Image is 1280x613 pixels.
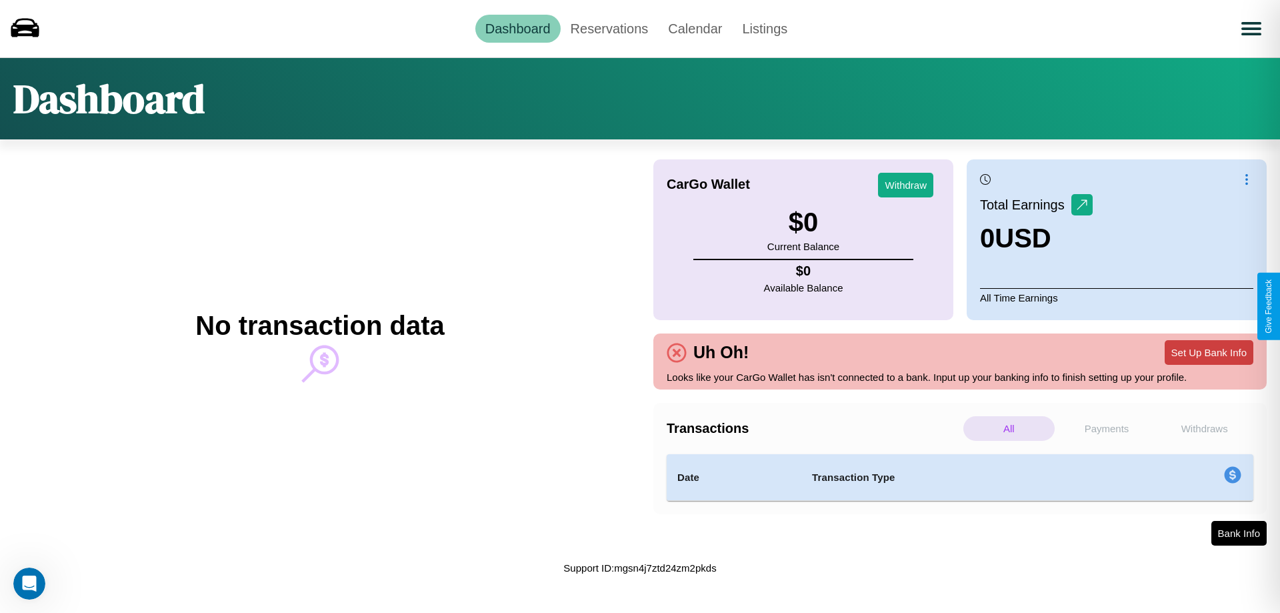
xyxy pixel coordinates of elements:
[658,15,732,43] a: Calendar
[767,207,839,237] h3: $ 0
[1165,340,1253,365] button: Set Up Bank Info
[687,343,755,362] h4: Uh Oh!
[13,71,205,126] h1: Dashboard
[667,368,1253,386] p: Looks like your CarGo Wallet has isn't connected to a bank. Input up your banking info to finish ...
[195,311,444,341] h2: No transaction data
[980,193,1071,217] p: Total Earnings
[561,15,659,43] a: Reservations
[963,416,1055,441] p: All
[1211,521,1267,546] button: Bank Info
[563,559,716,577] p: Support ID: mgsn4j7ztd24zm2pkds
[667,454,1253,501] table: simple table
[764,279,843,297] p: Available Balance
[732,15,797,43] a: Listings
[677,470,791,486] h4: Date
[667,177,750,192] h4: CarGo Wallet
[980,223,1093,253] h3: 0 USD
[1264,279,1273,334] div: Give Feedback
[667,421,960,436] h4: Transactions
[980,288,1253,307] p: All Time Earnings
[764,263,843,279] h4: $ 0
[812,470,1115,486] h4: Transaction Type
[1233,10,1270,47] button: Open menu
[1061,416,1153,441] p: Payments
[1159,416,1250,441] p: Withdraws
[767,237,839,255] p: Current Balance
[13,568,45,600] iframe: Intercom live chat
[475,15,561,43] a: Dashboard
[878,173,933,197] button: Withdraw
